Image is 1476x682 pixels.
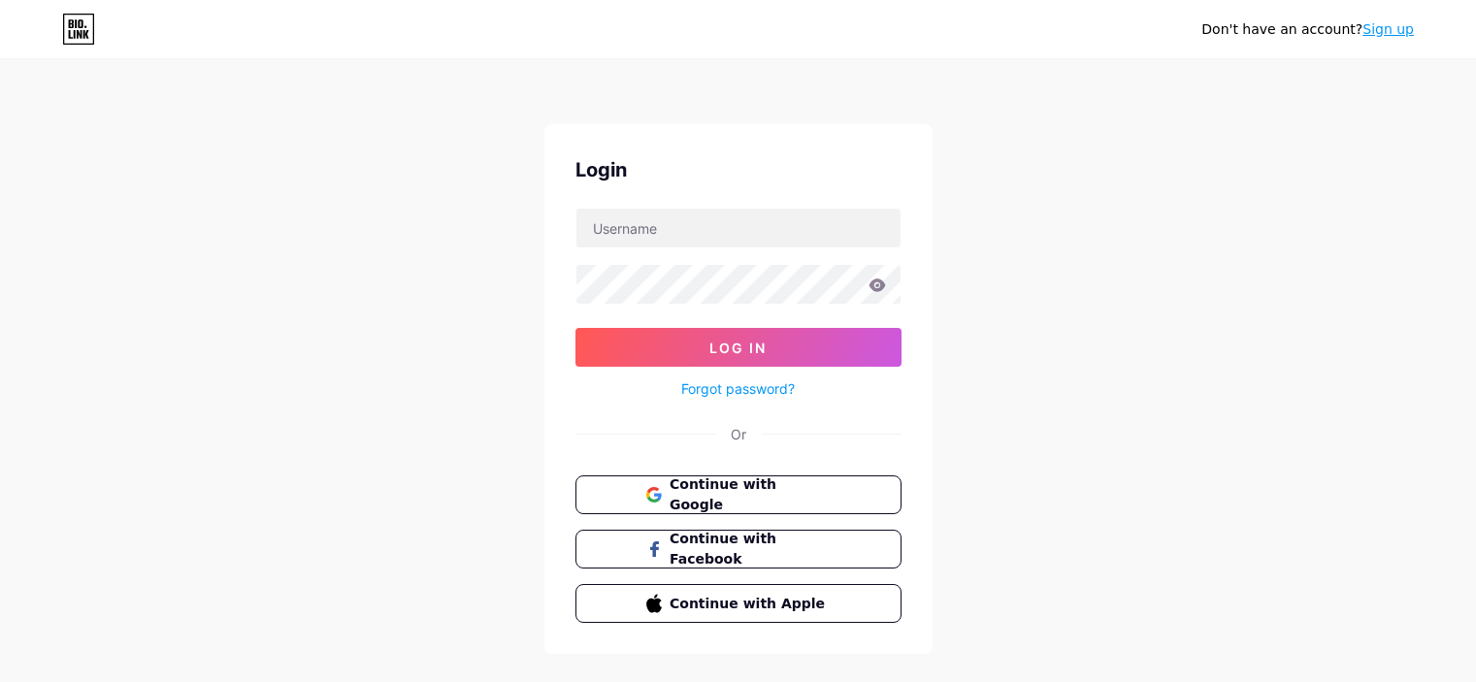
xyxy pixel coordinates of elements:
[670,594,830,614] span: Continue with Apple
[709,340,767,356] span: Log In
[1362,21,1414,37] a: Sign up
[576,209,901,247] input: Username
[731,424,746,444] div: Or
[575,475,902,514] button: Continue with Google
[575,530,902,568] button: Continue with Facebook
[575,328,902,367] button: Log In
[1201,19,1414,40] div: Don't have an account?
[575,155,902,184] div: Login
[575,584,902,623] button: Continue with Apple
[670,474,830,515] span: Continue with Google
[670,529,830,569] span: Continue with Facebook
[681,378,795,399] a: Forgot password?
